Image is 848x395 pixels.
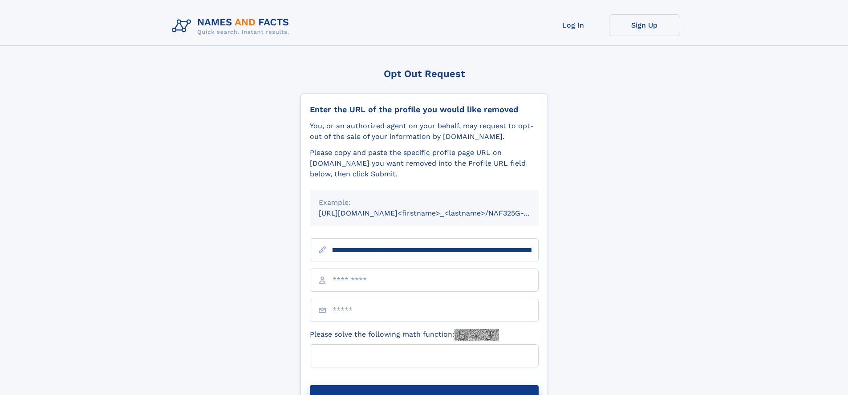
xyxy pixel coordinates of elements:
[168,14,296,38] img: Logo Names and Facts
[609,14,680,36] a: Sign Up
[310,329,499,341] label: Please solve the following math function:
[310,105,539,114] div: Enter the URL of the profile you would like removed
[538,14,609,36] a: Log In
[319,197,530,208] div: Example:
[310,121,539,142] div: You, or an authorized agent on your behalf, may request to opt-out of the sale of your informatio...
[319,209,556,217] small: [URL][DOMAIN_NAME]<firstname>_<lastname>/NAF325G-xxxxxxxx
[310,147,539,179] div: Please copy and paste the specific profile page URL on [DOMAIN_NAME] you want removed into the Pr...
[300,68,548,79] div: Opt Out Request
